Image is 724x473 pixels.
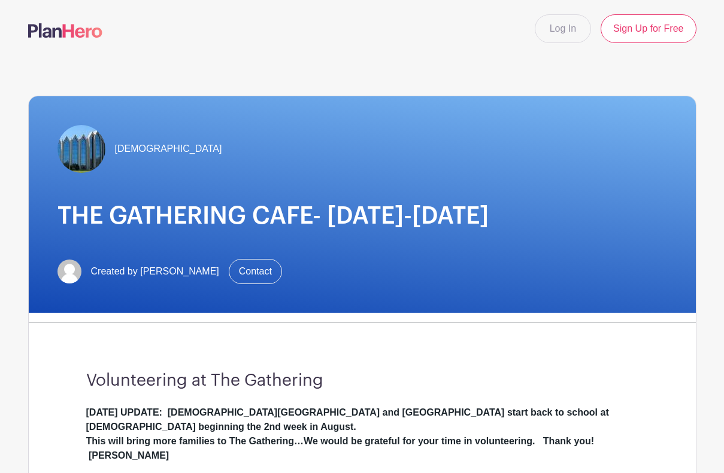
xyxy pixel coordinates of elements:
img: logo-507f7623f17ff9eddc593b1ce0a138ce2505c220e1c5a4e2b4648c50719b7d32.svg [28,23,102,38]
img: TheGathering.jpeg [57,125,105,173]
a: Log In [535,14,591,43]
img: default-ce2991bfa6775e67f084385cd625a349d9dcbb7a52a09fb2fda1e96e2d18dcdb.png [57,260,81,283]
strong: [DATE] UPDATE: [DEMOGRAPHIC_DATA][GEOGRAPHIC_DATA] and [GEOGRAPHIC_DATA] start back to school at ... [86,407,609,460]
span: [DEMOGRAPHIC_DATA] [115,142,222,156]
a: Sign Up for Free [601,14,696,43]
h1: THE GATHERING CAFE- [DATE]-[DATE] [57,202,667,230]
a: Contact [229,259,282,284]
h3: Volunteering at The Gathering [86,371,638,391]
span: Created by [PERSON_NAME] [91,264,219,279]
